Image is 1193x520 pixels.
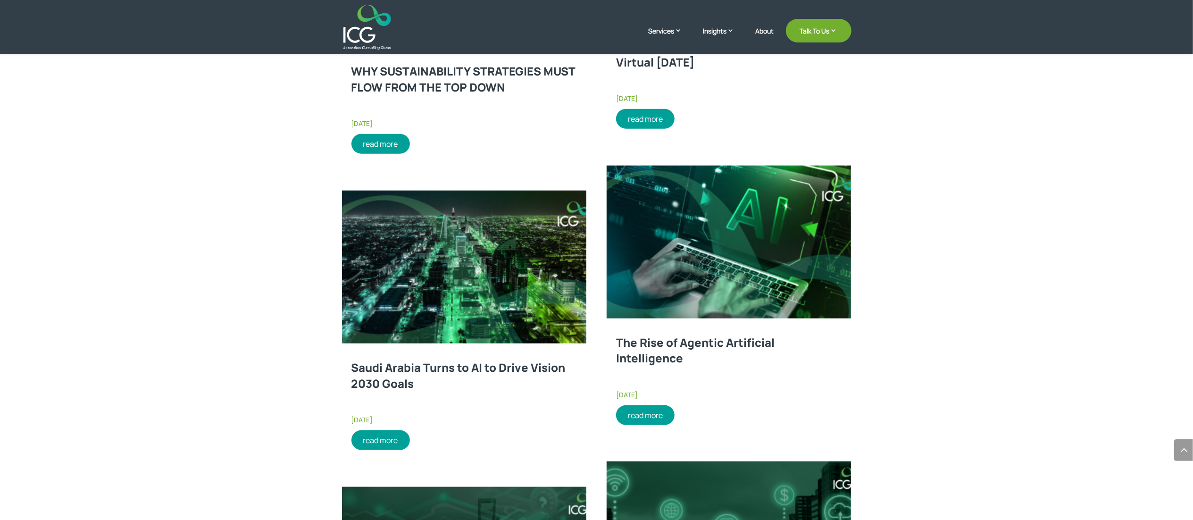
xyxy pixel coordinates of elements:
[703,26,744,50] a: Insights
[616,94,638,103] span: [DATE]
[343,5,391,50] img: ICG
[351,360,566,391] a: Saudi Arabia Turns to AI to Drive Vision 2030 Goals
[649,26,692,50] a: Services
[616,109,675,129] a: read more
[756,27,774,50] a: About
[616,405,675,425] a: read more
[616,335,775,366] a: The Rise of Agentic Artificial Intelligence
[351,430,410,450] a: read more
[616,38,826,70] a: Saudi Arabia’s Vision for a Connected, Virtual [DATE]
[351,415,373,424] span: [DATE]
[351,63,576,95] a: WHY SUSTAINABILITY STRATEGIES MUST FLOW FROM THE TOP DOWN
[616,390,638,399] span: [DATE]
[786,19,851,42] a: Talk To Us
[1146,475,1193,520] iframe: Chat Widget
[351,134,410,154] a: read more
[351,119,373,128] span: [DATE]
